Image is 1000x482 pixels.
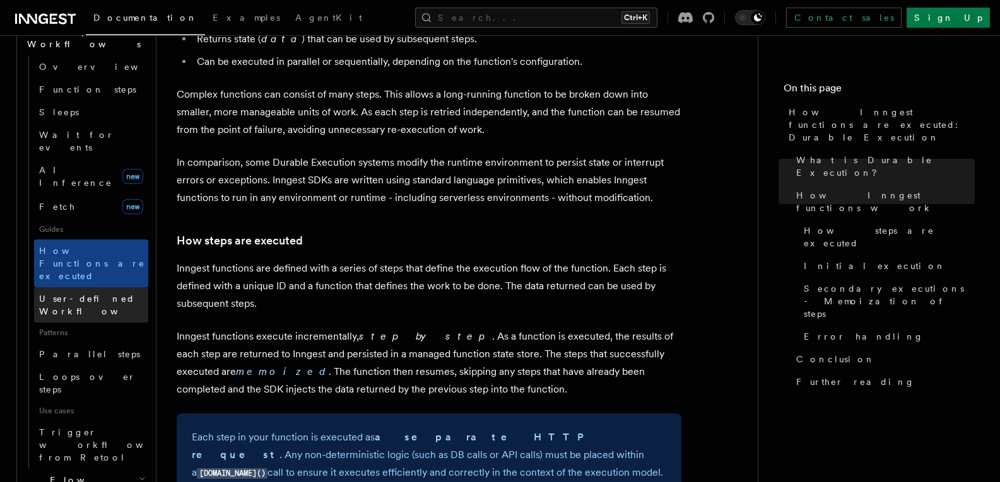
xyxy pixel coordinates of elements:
p: In comparison, some Durable Execution systems modify the runtime environment to persist state or ... [177,154,681,207]
span: User-defined Workflows [39,294,153,316]
a: Secondary executions - Memoization of steps [799,277,975,325]
span: Sleeps [39,107,79,117]
span: Documentation [93,13,197,23]
span: Error handling [804,330,924,343]
a: Function steps [34,78,148,101]
span: Function steps [39,84,136,95]
a: What is Durable Execution? [791,149,975,184]
em: step by step [359,330,492,342]
span: How Inngest functions are executed: Durable Execution [789,106,975,144]
a: Sleeps [34,101,148,123]
span: new [122,199,143,214]
span: Parallel steps [39,349,140,359]
span: Further reading [796,376,915,388]
a: How steps are executed [799,219,975,255]
span: Use cases [34,401,148,421]
a: Further reading [791,370,975,393]
a: Conclusion [791,348,975,370]
span: Steps & Workflows [22,25,141,50]
a: How steps are executed [177,232,303,250]
span: Conclusion [796,353,875,365]
h4: On this page [784,81,975,101]
p: Each step in your function is executed as . Any non-deterministic logic (such as DB calls or API ... [192,428,666,482]
code: [DOMAIN_NAME]() [197,468,268,479]
a: Contact sales [786,8,902,28]
span: What is Durable Execution? [796,154,975,179]
span: Initial execution [804,260,946,272]
span: Overview [39,62,169,72]
span: How Inngest functions work [796,189,975,214]
span: Examples [213,13,280,23]
span: Guides [34,219,148,239]
span: new [122,169,143,184]
span: Trigger workflows from Retool [39,427,178,462]
li: Returns state ( ) that can be used by subsequent steps. [193,30,681,48]
a: Trigger workflows from Retool [34,421,148,469]
div: Steps & Workflows [22,55,148,469]
a: Wait for events [34,123,148,159]
strong: a separate HTTP request [192,431,592,461]
a: Error handling [799,325,975,348]
p: Inngest functions execute incrementally, . As a function is executed, the results of each step ar... [177,328,681,398]
a: How Inngest functions work [791,184,975,219]
a: How Inngest functions are executed: Durable Execution [784,101,975,149]
em: data [261,33,302,45]
span: AI Inference [39,165,112,188]
span: Loops over steps [39,372,136,394]
span: Fetch [39,202,76,212]
a: How Functions are executed [34,239,148,287]
span: How steps are executed [804,224,975,250]
span: How Functions are executed [39,246,145,281]
p: Inngest functions are defined with a series of steps that define the execution flow of the functi... [177,260,681,313]
a: Parallel steps [34,343,148,365]
span: Wait for events [39,130,114,152]
button: Toggle dark mode [735,10,765,25]
span: AgentKit [295,13,362,23]
a: Sign Up [907,8,990,28]
a: AgentKit [288,4,370,34]
a: Fetchnew [34,194,148,219]
a: Overview [34,55,148,78]
a: memoized [236,365,329,377]
button: Steps & Workflows [22,20,148,55]
span: Secondary executions - Memoization of steps [804,282,975,320]
a: Loops over steps [34,365,148,401]
a: Examples [205,4,288,34]
button: Search...Ctrl+K [415,8,657,28]
a: User-defined Workflows [34,287,148,323]
a: Documentation [86,4,205,35]
span: Patterns [34,323,148,343]
kbd: Ctrl+K [621,11,650,24]
li: Can be executed in parallel or sequentially, depending on the function's configuration. [193,53,681,71]
p: Complex functions can consist of many steps. This allows a long-running function to be broken dow... [177,86,681,139]
a: AI Inferencenew [34,159,148,194]
a: Initial execution [799,255,975,277]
